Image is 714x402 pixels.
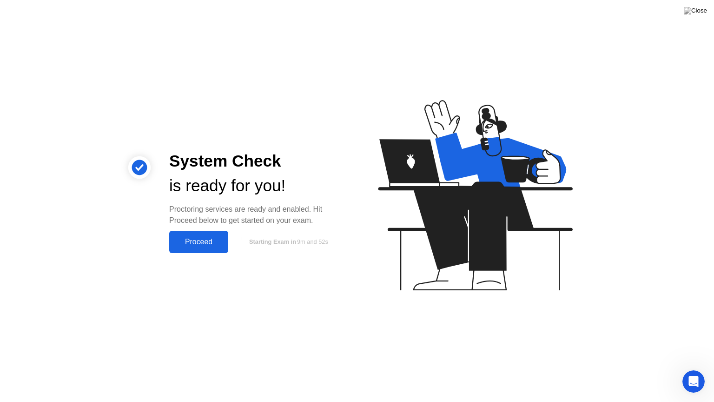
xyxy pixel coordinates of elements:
[172,238,225,246] div: Proceed
[684,7,707,14] img: Close
[169,204,342,226] div: Proctoring services are ready and enabled. Hit Proceed below to get started on your exam.
[297,238,328,245] span: 9m and 52s
[169,231,228,253] button: Proceed
[169,174,342,198] div: is ready for you!
[297,4,314,20] div: Close
[279,4,297,21] button: Collapse window
[169,149,342,174] div: System Check
[682,370,705,393] iframe: Intercom live chat
[233,233,342,251] button: Starting Exam in9m and 52s
[6,4,24,21] button: go back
